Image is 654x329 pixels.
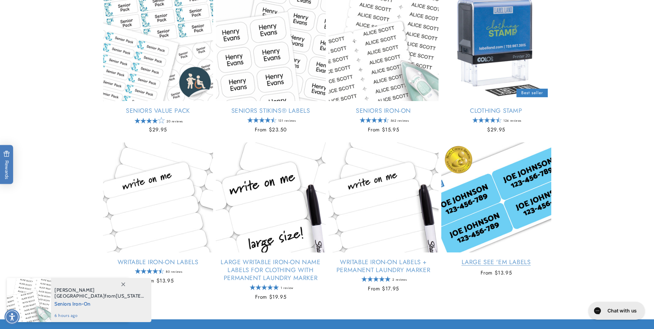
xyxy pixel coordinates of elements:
[441,258,551,266] a: Large See 'em Labels
[54,299,105,305] span: [GEOGRAPHIC_DATA]
[441,107,551,115] a: Clothing Stamp
[54,299,144,308] span: Seniors Iron-On
[329,107,439,115] a: Seniors Iron-On
[6,274,87,295] iframe: Sign Up via Text for Offers
[4,309,20,325] div: Accessibility Menu
[116,293,144,299] span: [US_STATE]
[54,287,144,299] span: from , purchased
[216,258,326,282] a: Large Writable Iron-On Name Labels for Clothing with Permanent Laundry Marker
[54,312,144,319] span: 6 hours ago
[216,107,326,115] a: Seniors Stikins® Labels
[3,151,10,179] span: Rewards
[103,107,213,115] a: Seniors Value Pack
[103,258,213,266] a: Writable Iron-On Labels
[585,299,647,322] iframe: Gorgias live chat messenger
[329,258,439,275] a: Writable Iron-On Labels + Permanent Laundry Marker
